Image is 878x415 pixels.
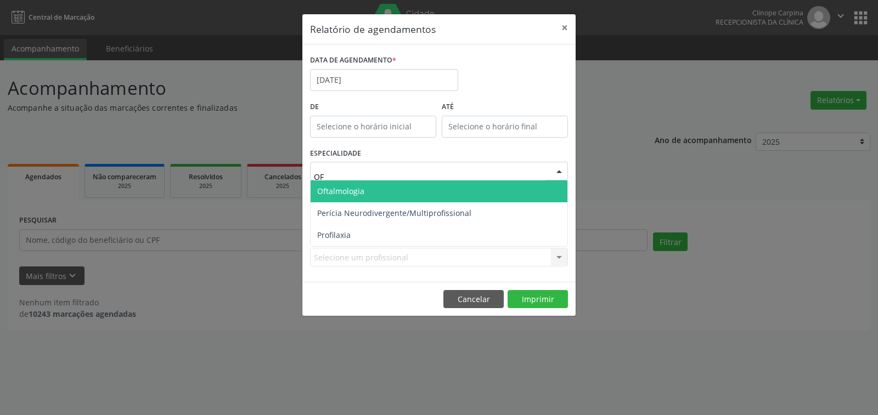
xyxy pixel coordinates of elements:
[317,208,471,218] span: Perícia Neurodivergente/Multiprofissional
[508,290,568,309] button: Imprimir
[317,230,351,240] span: Profilaxia
[310,99,436,116] label: De
[442,99,568,116] label: ATÉ
[310,116,436,138] input: Selecione o horário inicial
[442,116,568,138] input: Selecione o horário final
[310,52,396,69] label: DATA DE AGENDAMENTO
[310,69,458,91] input: Selecione uma data ou intervalo
[310,22,436,36] h5: Relatório de agendamentos
[314,166,545,187] input: Seleciona uma especialidade
[554,14,576,41] button: Close
[317,186,364,196] span: Oftalmologia
[443,290,504,309] button: Cancelar
[310,145,361,162] label: ESPECIALIDADE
